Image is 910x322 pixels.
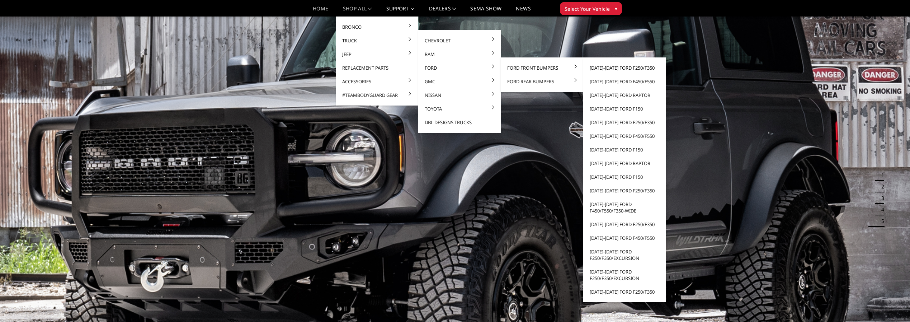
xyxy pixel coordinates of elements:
[421,102,498,116] a: Toyota
[586,231,663,245] a: [DATE]-[DATE] Ford F450/F550
[343,6,372,17] a: shop all
[586,170,663,184] a: [DATE]-[DATE] Ford F150
[586,184,663,197] a: [DATE]-[DATE] Ford F250/F350
[586,129,663,143] a: [DATE]-[DATE] Ford F450/F550
[877,181,884,192] button: 2 of 5
[339,75,415,88] a: Accessories
[586,157,663,170] a: [DATE]-[DATE] Ford Raptor
[565,5,610,13] span: Select Your Vehicle
[586,285,663,299] a: [DATE]-[DATE] Ford F250/F350
[339,20,415,34] a: Bronco
[586,197,663,218] a: [DATE]-[DATE] Ford F450/F550/F350-wide
[877,204,884,215] button: 4 of 5
[586,88,663,102] a: [DATE]-[DATE] Ford Raptor
[339,34,415,47] a: Truck
[339,61,415,75] a: Replacement Parts
[560,2,622,15] button: Select Your Vehicle
[504,75,580,88] a: Ford Rear Bumpers
[586,75,663,88] a: [DATE]-[DATE] Ford F450/F550
[586,245,663,265] a: [DATE]-[DATE] Ford F250/F350/Excursion
[421,75,498,88] a: GMC
[877,192,884,204] button: 3 of 5
[586,218,663,231] a: [DATE]-[DATE] Ford F250/F350
[339,88,415,102] a: #TeamBodyguard Gear
[429,6,456,17] a: Dealers
[586,102,663,116] a: [DATE]-[DATE] Ford F150
[470,6,501,17] a: SEMA Show
[586,116,663,129] a: [DATE]-[DATE] Ford F250/F350
[421,34,498,47] a: Chevrolet
[421,88,498,102] a: Nissan
[516,6,531,17] a: News
[586,143,663,157] a: [DATE]-[DATE] Ford F150
[586,61,663,75] a: [DATE]-[DATE] Ford F250/F350
[877,169,884,181] button: 1 of 5
[386,6,415,17] a: Support
[504,61,580,75] a: Ford Front Bumpers
[313,6,328,17] a: Home
[421,61,498,75] a: Ford
[586,265,663,285] a: [DATE]-[DATE] Ford F250/F350/Excursion
[339,47,415,61] a: Jeep
[421,47,498,61] a: Ram
[421,116,498,129] a: DBL Designs Trucks
[615,5,617,12] span: ▾
[877,215,884,227] button: 5 of 5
